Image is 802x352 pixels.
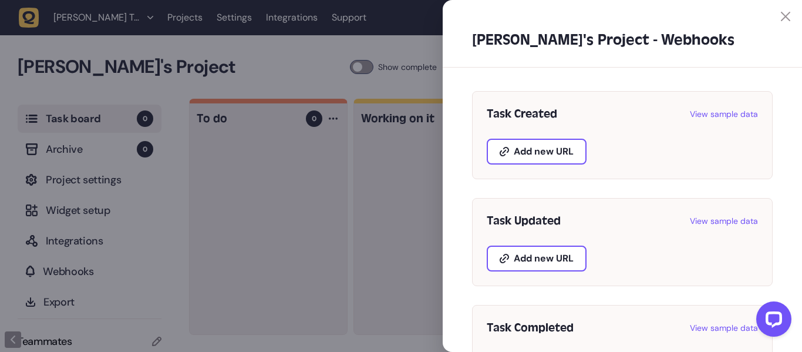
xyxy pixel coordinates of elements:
h5: Task Completed [487,320,574,336]
a: View sample data [690,108,758,120]
span: Add new URL [514,254,574,263]
h5: Task Updated [487,213,561,229]
button: Add new URL [487,246,587,271]
span: Add new URL [514,147,574,156]
button: Add new URL [487,139,587,165]
a: View sample data [690,322,758,334]
h5: Task Created [487,106,557,122]
span: View sample data [690,109,758,119]
span: View sample data [690,216,758,226]
a: View sample data [690,215,758,227]
h2: [PERSON_NAME]'s Project - Webhooks [472,31,773,49]
iframe: LiveChat chat widget [747,297,796,346]
span: View sample data [690,323,758,333]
